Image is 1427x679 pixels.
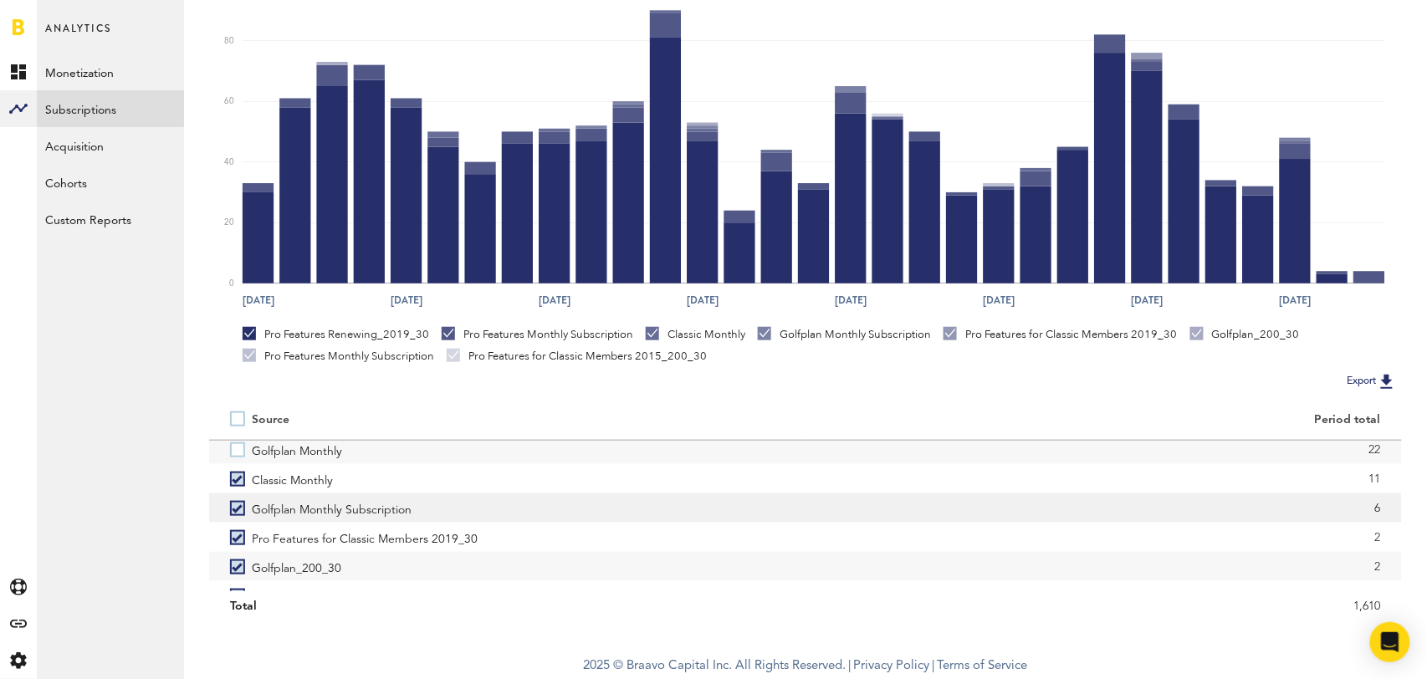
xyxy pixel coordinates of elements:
span: Golfplan_200_30 [252,552,341,581]
text: [DATE] [539,294,570,309]
a: Subscriptions [37,90,184,127]
text: [DATE] [243,294,274,309]
div: Golfplan_200_30 [1190,327,1300,342]
a: Privacy Policy [854,660,930,672]
text: [DATE] [835,294,867,309]
span: Pro Features Monthly Subscription [252,581,434,610]
div: Classic Monthly [646,327,745,342]
text: [DATE] [391,294,422,309]
span: Classic Monthly [252,464,333,493]
div: Pro Features Monthly Subscription [442,327,633,342]
div: Pro Features Renewing_2019_30 [243,327,429,342]
text: 80 [224,37,234,45]
div: 11 [826,467,1381,492]
text: [DATE] [983,294,1015,309]
text: 60 [224,98,234,106]
img: Export [1377,371,1397,391]
text: [DATE] [1279,294,1311,309]
text: [DATE] [1131,294,1163,309]
button: Export [1343,370,1402,392]
span: Golfplan Monthly [252,435,342,464]
span: Support [35,12,95,27]
span: 2025 © Braavo Capital Inc. All Rights Reserved. [584,654,846,679]
text: [DATE] [687,294,719,309]
a: Custom Reports [37,201,184,237]
div: Total [230,594,785,619]
div: 1,610 [826,594,1381,619]
div: 6 [826,496,1381,521]
a: Monetization [37,54,184,90]
div: 2 [826,525,1381,550]
text: 0 [229,279,234,288]
div: Period total [826,413,1381,427]
text: 20 [224,219,234,227]
a: Acquisition [37,127,184,164]
div: 22 [826,437,1381,462]
div: 2 [826,554,1381,579]
div: 1 [826,584,1381,609]
a: Cohorts [37,164,184,201]
div: Pro Features for Classic Members 2019_30 [944,327,1178,342]
span: Pro Features for Classic Members 2019_30 [252,523,478,552]
text: 40 [224,158,234,166]
div: Pro Features for Classic Members 2015_200_30 [447,349,707,364]
span: Analytics [45,18,111,54]
a: Terms of Service [938,660,1028,672]
span: Golfplan Monthly Subscription [252,493,412,523]
div: Source [252,413,289,427]
div: Open Intercom Messenger [1370,622,1410,662]
div: Golfplan Monthly Subscription [758,327,931,342]
div: Pro Features Monthly Subscription [243,349,434,364]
